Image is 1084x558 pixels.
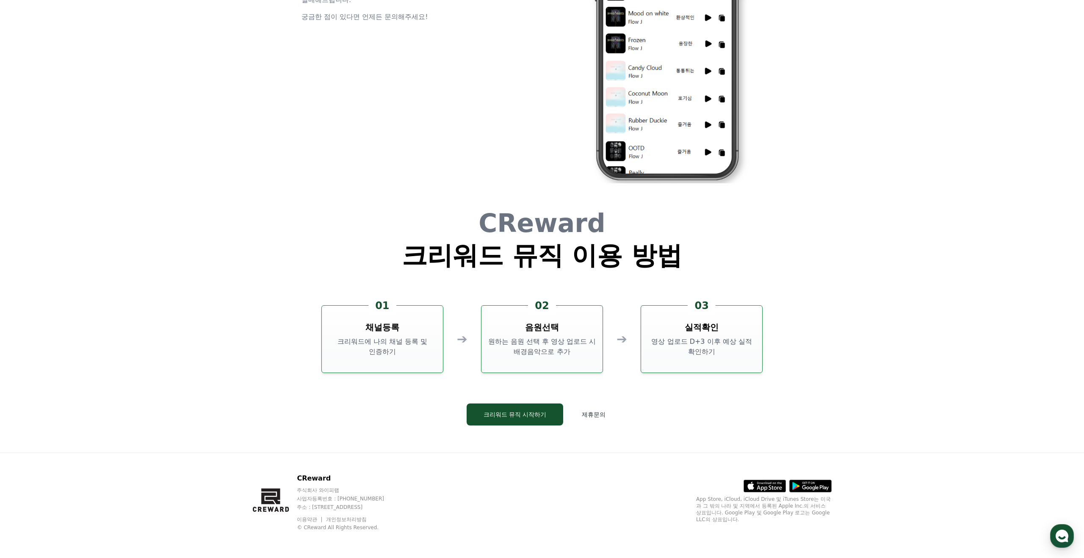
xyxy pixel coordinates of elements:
[325,337,440,357] p: 크리워드에 나의 채널 등록 및 인증하기
[326,517,367,522] a: 개인정보처리방침
[297,517,324,522] a: 이용약관
[570,403,617,425] button: 제휴문의
[297,524,400,531] p: © CReward All Rights Reserved.
[27,281,32,288] span: 홈
[457,331,467,347] div: ➔
[297,487,400,494] p: 주식회사 와이피랩
[109,268,163,290] a: 설정
[365,321,399,333] h3: 채널등록
[528,299,556,312] div: 02
[685,321,719,333] h3: 실적확인
[402,243,683,268] h1: 크리워드 뮤직 이용 방법
[77,282,88,288] span: 대화
[485,337,599,357] p: 원하는 음원 선택 후 영상 업로드 시 배경음악으로 추가
[696,496,832,523] p: App Store, iCloud, iCloud Drive 및 iTunes Store는 미국과 그 밖의 나라 및 지역에서 등록된 Apple Inc.의 서비스 상표입니다. Goo...
[297,504,400,511] p: 주소 : [STREET_ADDRESS]
[644,337,759,357] p: 영상 업로드 D+3 이후 예상 실적 확인하기
[402,210,683,236] h1: CReward
[688,299,715,312] div: 03
[467,403,564,425] button: 크리워드 뮤직 시작하기
[368,299,396,312] div: 01
[56,268,109,290] a: 대화
[3,268,56,290] a: 홈
[525,321,559,333] h3: 음원선택
[301,13,428,21] span: 궁금한 점이 있다면 언제든 문의해주세요!
[297,495,400,502] p: 사업자등록번호 : [PHONE_NUMBER]
[131,281,141,288] span: 설정
[297,473,400,483] p: CReward
[617,331,627,347] div: ➔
